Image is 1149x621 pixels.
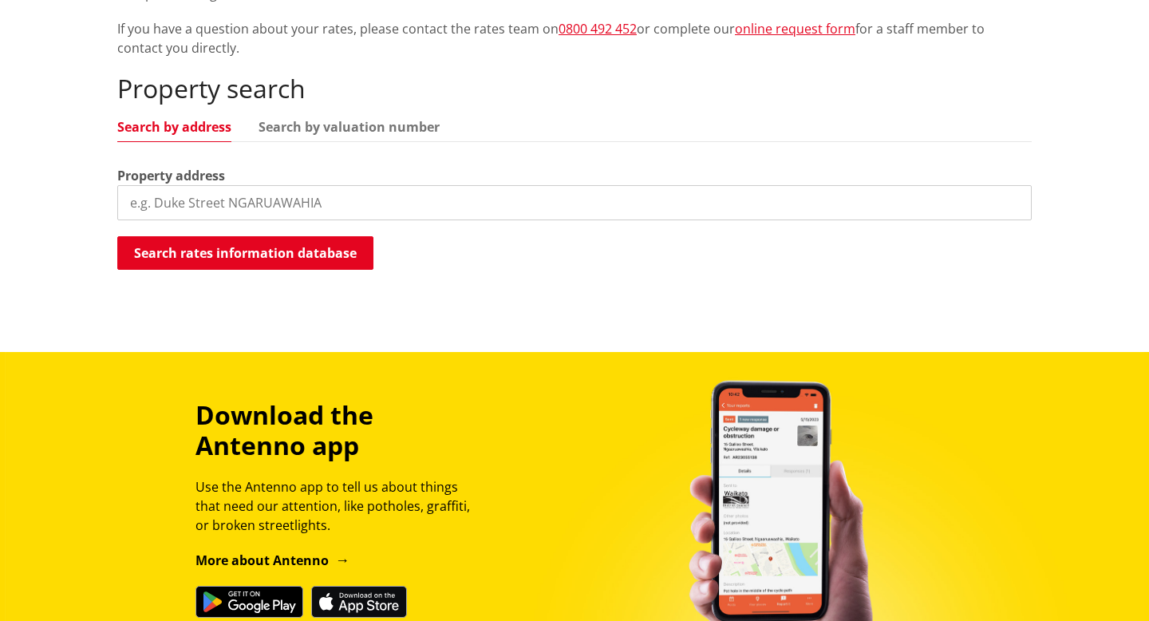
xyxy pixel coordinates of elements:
p: If you have a question about your rates, please contact the rates team on or complete our for a s... [117,19,1032,57]
iframe: Messenger Launcher [1076,554,1133,611]
p: Use the Antenno app to tell us about things that need our attention, like potholes, graffiti, or ... [195,477,484,535]
h2: Property search [117,73,1032,104]
input: e.g. Duke Street NGARUAWAHIA [117,185,1032,220]
h3: Download the Antenno app [195,400,484,461]
a: 0800 492 452 [559,20,637,38]
label: Property address [117,166,225,185]
img: Download on the App Store [311,586,407,618]
a: Search by valuation number [259,121,440,133]
a: Search by address [117,121,231,133]
a: More about Antenno [195,552,349,569]
img: Get it on Google Play [195,586,303,618]
button: Search rates information database [117,236,373,270]
a: online request form [735,20,855,38]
